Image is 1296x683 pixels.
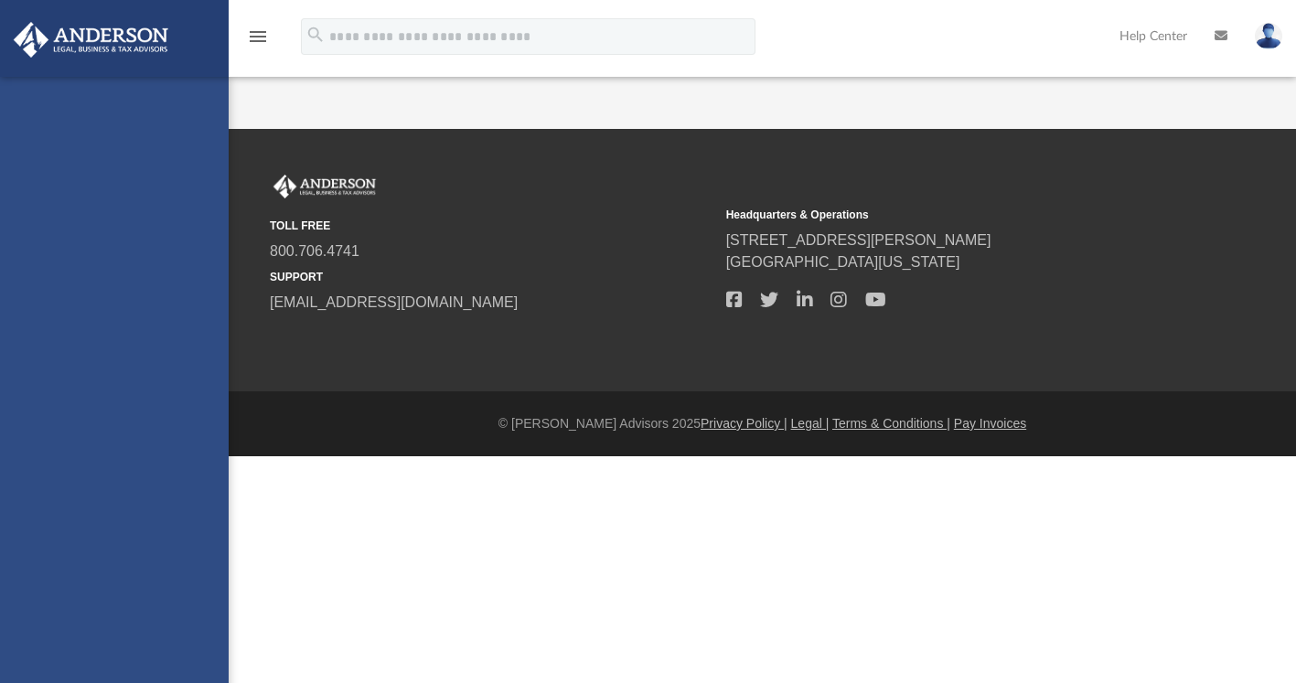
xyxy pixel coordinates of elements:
a: 800.706.4741 [270,243,359,259]
img: Anderson Advisors Platinum Portal [270,175,380,198]
a: [EMAIL_ADDRESS][DOMAIN_NAME] [270,294,518,310]
a: Terms & Conditions | [832,416,950,431]
i: search [305,25,326,45]
a: Legal | [791,416,830,431]
a: Privacy Policy | [701,416,787,431]
img: User Pic [1255,23,1282,49]
i: menu [247,26,269,48]
small: SUPPORT [270,269,713,285]
a: [STREET_ADDRESS][PERSON_NAME] [726,232,991,248]
a: [GEOGRAPHIC_DATA][US_STATE] [726,254,960,270]
small: TOLL FREE [270,218,713,234]
div: © [PERSON_NAME] Advisors 2025 [229,414,1296,433]
img: Anderson Advisors Platinum Portal [8,22,174,58]
small: Headquarters & Operations [726,207,1170,223]
a: menu [247,35,269,48]
a: Pay Invoices [954,416,1026,431]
